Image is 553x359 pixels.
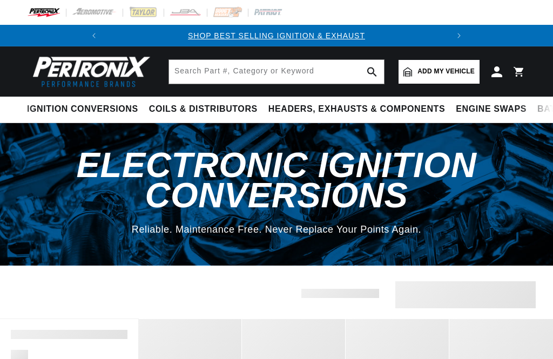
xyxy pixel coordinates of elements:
[105,30,448,42] div: Announcement
[77,145,477,214] span: Electronic Ignition Conversions
[448,25,470,46] button: Translation missing: en.sections.announcements.next_announcement
[105,30,448,42] div: 1 of 2
[27,104,138,115] span: Ignition Conversions
[27,53,151,90] img: Pertronix
[456,104,527,115] span: Engine Swaps
[144,97,263,122] summary: Coils & Distributors
[149,104,258,115] span: Coils & Distributors
[27,97,144,122] summary: Ignition Conversions
[360,60,384,84] button: search button
[132,224,421,235] span: Reliable. Maintenance Free. Never Replace Your Points Again.
[450,97,532,122] summary: Engine Swaps
[268,104,445,115] span: Headers, Exhausts & Components
[417,66,475,77] span: Add my vehicle
[169,60,384,84] input: Search Part #, Category or Keyword
[263,97,450,122] summary: Headers, Exhausts & Components
[83,25,105,46] button: Translation missing: en.sections.announcements.previous_announcement
[399,60,480,84] a: Add my vehicle
[188,31,365,40] a: SHOP BEST SELLING IGNITION & EXHAUST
